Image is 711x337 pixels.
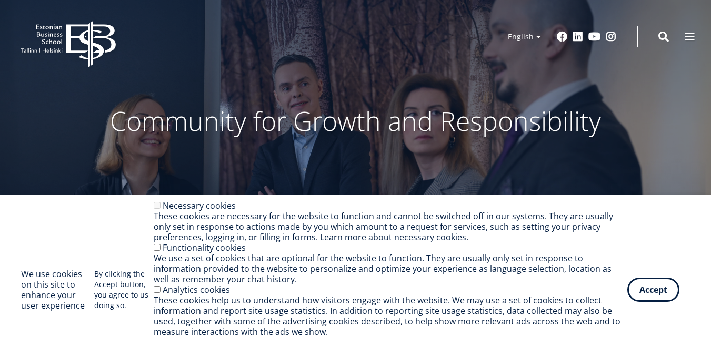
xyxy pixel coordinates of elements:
a: Executive Education [550,179,615,231]
label: Functionality cookies [163,242,246,253]
a: Microdegrees [626,179,690,231]
div: These cookies are necessary for the website to function and cannot be switched off in our systems... [154,211,627,242]
button: Accept [627,278,679,302]
p: By clicking the Accept button, you agree to us doing so. [94,269,154,311]
div: We use a set of cookies that are optional for the website to function. They are usually only set ... [154,253,627,284]
a: Linkedin [573,32,583,42]
label: Analytics cookies [163,284,230,295]
a: Bachelor's Studies [97,179,161,231]
a: Admission [248,179,312,231]
a: Facebook [557,32,567,42]
a: EBS High School [21,179,85,231]
a: Research and Doctoral Studies [399,179,463,231]
a: Open University [475,179,539,231]
label: Necessary cookies [163,200,236,211]
div: These cookies help us to understand how visitors engage with the website. We may use a set of coo... [154,295,627,337]
a: Master's Studies [172,179,236,231]
a: Youtube [588,32,600,42]
p: Community for Growth and Responsibility [77,105,635,137]
a: International Experience [324,179,388,231]
a: Instagram [606,32,616,42]
h2: We use cookies on this site to enhance your user experience [21,269,94,311]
